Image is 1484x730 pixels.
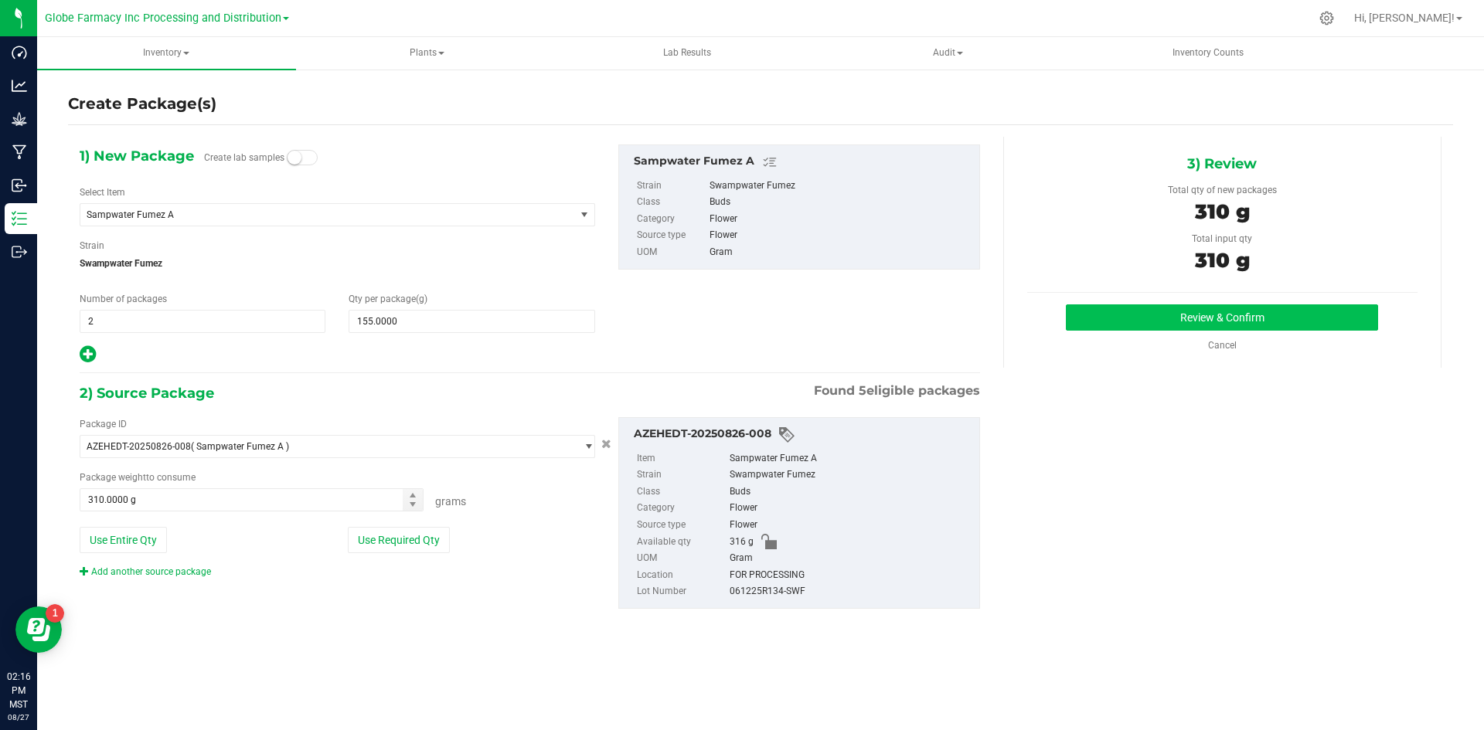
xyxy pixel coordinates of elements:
[859,383,866,398] span: 5
[80,239,104,253] label: Strain
[204,146,284,169] label: Create lab samples
[710,194,971,211] div: Buds
[416,294,427,304] span: (g)
[637,550,727,567] label: UOM
[435,495,466,508] span: Grams
[637,500,727,517] label: Category
[80,566,211,577] a: Add another source package
[87,209,550,220] span: Sampwater Fumez A
[1195,248,1250,273] span: 310 g
[575,204,594,226] span: select
[46,604,64,623] iframe: Resource center unread badge
[637,194,706,211] label: Class
[191,441,289,452] span: ( Sampwater Fumez A )
[710,227,971,244] div: Flower
[80,527,167,553] button: Use Entire Qty
[814,382,980,400] span: Found eligible packages
[80,472,196,483] span: Package to consume
[80,489,423,511] input: 310.0000 g
[1317,11,1336,25] div: Manage settings
[819,38,1077,69] span: Audit
[348,527,450,553] button: Use Required Qty
[7,670,30,711] p: 02:16 PM MST
[12,144,27,160] inline-svg: Manufacturing
[730,467,972,484] div: Swampwater Fumez
[349,311,594,332] input: 155.0000
[1354,12,1455,24] span: Hi, [PERSON_NAME]!
[710,244,971,261] div: Gram
[80,352,96,363] span: Add new output
[1195,199,1250,224] span: 310 g
[637,467,727,484] label: Strain
[45,12,281,25] span: Globe Farmacy Inc Processing and Distribution
[87,441,191,452] span: AZEHEDT-20250826-008
[12,45,27,60] inline-svg: Dashboard
[637,583,727,600] label: Lot Number
[80,144,194,168] span: 1) New Package
[730,567,972,584] div: FOR PROCESSING
[298,37,556,70] a: Plants
[730,534,754,551] span: 316 g
[637,450,727,467] label: Item
[403,500,422,511] span: Decrease value
[637,244,706,261] label: UOM
[637,534,727,551] label: Available qty
[637,178,706,195] label: Strain
[80,252,595,275] span: Swampwater Fumez
[730,450,972,467] div: Sampwater Fumez A
[403,489,422,501] span: Increase value
[642,46,732,59] span: Lab Results
[634,426,972,444] div: AZEHEDT-20250826-008
[637,517,727,534] label: Source type
[1152,46,1264,59] span: Inventory Counts
[1192,233,1252,244] span: Total input qty
[80,311,325,332] input: 2
[730,500,972,517] div: Flower
[710,211,971,228] div: Flower
[597,433,616,456] button: Cancel button
[80,382,214,405] span: 2) Source Package
[634,153,972,171] div: Sampwater Fumez A
[12,78,27,93] inline-svg: Analytics
[12,111,27,127] inline-svg: Grow
[710,178,971,195] div: Swampwater Fumez
[637,567,727,584] label: Location
[68,93,216,115] h4: Create Package(s)
[1208,340,1237,351] a: Cancel
[637,484,727,501] label: Class
[80,185,125,199] label: Select Item
[7,711,30,723] p: 08/27
[637,211,706,228] label: Category
[80,419,127,430] span: Package ID
[1168,185,1277,195] span: Total qty of new packages
[1187,152,1257,175] span: 3) Review
[80,294,167,304] span: Number of packages
[118,472,146,483] span: weight
[819,37,1077,70] a: Audit
[12,211,27,226] inline-svg: Inventory
[37,37,296,70] a: Inventory
[730,484,972,501] div: Buds
[12,244,27,260] inline-svg: Outbound
[1079,37,1338,70] a: Inventory Counts
[730,583,972,600] div: 061225R134-SWF
[1066,304,1378,331] button: Review & Confirm
[575,436,594,457] span: select
[15,606,62,653] iframe: Resource center
[12,178,27,193] inline-svg: Inbound
[730,550,972,567] div: Gram
[298,38,556,69] span: Plants
[558,37,817,70] a: Lab Results
[349,294,427,304] span: Qty per package
[730,517,972,534] div: Flower
[637,227,706,244] label: Source type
